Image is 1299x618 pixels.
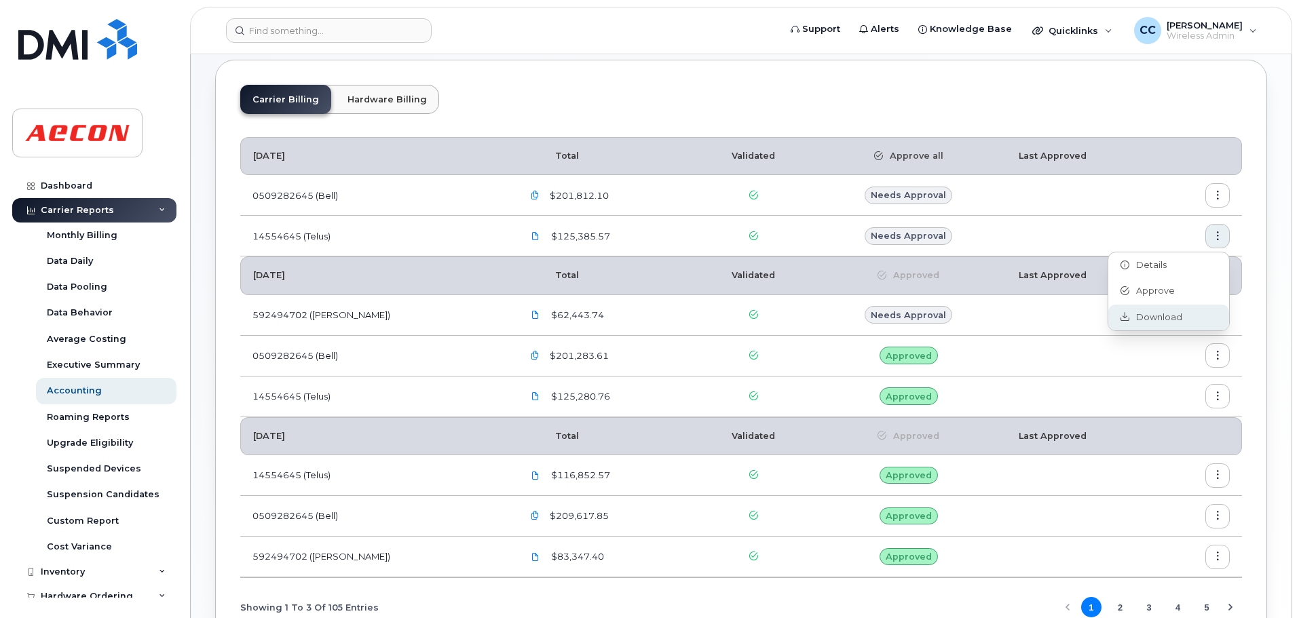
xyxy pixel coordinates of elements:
button: Page 3 [1139,597,1159,617]
td: 14554645 (Telus) [240,455,510,496]
th: Validated [697,417,810,455]
a: Aecon.14554645_1272445249_2025-09-01.pdf [523,224,548,248]
a: 14554645_1260946765_2025-08-01.pdf [523,385,548,408]
span: [PERSON_NAME] [1167,20,1243,31]
th: [DATE] [240,417,510,455]
button: Next Page [1220,597,1241,617]
th: Last Approved [1006,137,1161,175]
th: [DATE] [240,137,510,175]
span: $125,385.57 [548,230,610,243]
span: Wireless Admin [1167,31,1243,41]
span: Approve all [883,150,943,162]
span: Knowledge Base [930,22,1012,36]
span: Showing 1 To 3 Of 105 Entries [240,597,379,617]
td: 0509282645 (Bell) [240,336,510,376]
a: Hardware Billing [335,85,439,114]
span: Approved [886,390,932,403]
span: Support [802,22,840,36]
td: 14554645 (Telus) [240,216,510,256]
span: Approved [886,349,932,362]
td: 14554645 (Telus) [240,376,510,417]
span: Total [523,151,579,161]
span: Total [523,270,579,280]
th: Validated [697,137,810,175]
th: Last Approved [1006,256,1161,294]
span: Needs Approval [871,189,946,201]
span: Quicklinks [1049,25,1098,36]
span: Details [1129,259,1167,271]
span: Approved [886,430,939,442]
span: Download [1129,311,1182,324]
span: CC [1140,22,1156,39]
a: Aecon.Rogers-Aug31_2025-3043668038.pdf [523,303,548,327]
span: Approved [886,509,932,522]
span: $125,280.76 [548,390,610,403]
span: Approved [886,550,932,563]
th: [DATE] [240,256,510,294]
input: Find something... [226,18,432,43]
button: Page 1 [1081,597,1102,617]
a: Knowledge Base [909,16,1021,43]
th: Validated [697,256,810,294]
span: Approved [886,269,939,282]
td: 592494702 ([PERSON_NAME]) [240,295,510,336]
button: Page 5 [1197,597,1217,617]
span: Total [523,431,579,441]
span: Needs Approval [871,309,946,322]
span: Approved [886,469,932,482]
span: $209,617.85 [547,509,609,522]
button: Page 4 [1168,597,1188,617]
a: Aecon.14554645_1249372741_2025-07-01.pdf [523,463,548,487]
td: 0509282645 (Bell) [240,175,510,216]
span: Needs Approval [871,229,946,242]
a: Alerts [850,16,909,43]
span: $201,812.10 [547,189,609,202]
td: 592494702 ([PERSON_NAME]) [240,537,510,577]
span: $83,347.40 [548,550,604,563]
th: Last Approved [1006,417,1161,455]
a: Support [781,16,850,43]
span: Alerts [871,22,899,36]
span: Approve [1129,285,1175,297]
span: $116,852.57 [548,469,610,482]
td: 0509282645 (Bell) [240,496,510,537]
span: $201,283.61 [547,349,609,362]
span: $62,443.74 [548,309,604,322]
div: Cora Cavada [1125,17,1266,44]
div: Quicklinks [1023,17,1122,44]
a: Aecon.Rogers-Jul31_2025-3028834765 (1).pdf [523,545,548,568]
button: Page 2 [1110,597,1130,617]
